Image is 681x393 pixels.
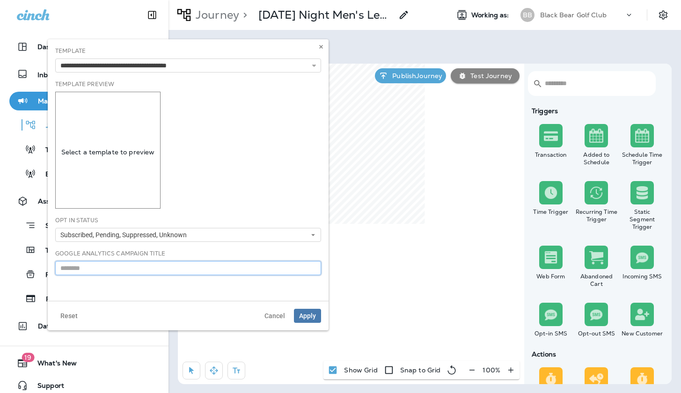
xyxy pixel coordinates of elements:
button: Data [9,317,159,335]
div: Incoming SMS [621,273,663,280]
p: Assets [38,197,60,205]
div: Opt-in SMS [530,330,572,337]
button: Segments [9,215,159,235]
p: Show Grid [344,366,377,374]
button: PublishJourney [375,68,446,83]
button: File Manager [9,264,159,284]
label: Template [55,47,86,55]
p: Select a template to preview [56,148,160,156]
div: Static Segment Trigger [621,208,663,231]
div: Abandoned Cart [576,273,618,288]
div: Tuesday Night Men's League 2025 - September [258,8,393,22]
p: 100 % [483,366,500,374]
p: Dashboard [37,43,73,51]
span: Apply [299,313,316,319]
button: Forms [9,289,159,308]
p: Inbox [37,69,114,79]
span: Support [28,382,64,393]
button: 19What's New [9,354,159,372]
p: File Manager [36,271,88,280]
label: Opt In Status [55,217,98,224]
div: Time Trigger [530,208,572,216]
p: Publish Journey [388,72,442,80]
span: Cancel [264,313,285,319]
button: Settings [655,7,672,23]
button: Cancel [259,309,290,323]
div: Recurring Time Trigger [576,208,618,223]
p: Snap to Grid [400,366,441,374]
p: Segments [36,222,78,231]
div: New Customer [621,330,663,337]
button: Marketing [9,92,159,110]
div: Web Form [530,273,572,280]
div: Schedule Time Trigger [621,151,663,166]
p: Data [38,322,54,330]
button: Text Broadcasts [9,139,159,159]
p: Email Broadcasts [36,170,101,179]
span: 19 [22,353,34,362]
label: Google Analytics Campaign Title [55,250,165,257]
div: Opt-out SMS [576,330,618,337]
button: Test Journey [451,68,520,83]
div: Triggers [528,107,665,115]
div: Actions [528,350,665,358]
button: Subscribed, Pending, Suppressed, Unknown [55,228,321,242]
button: Templates [9,240,159,260]
button: InboxUPGRADE🔒 [9,65,159,83]
button: Collapse Sidebar [139,6,165,24]
button: Dashboard [9,37,159,56]
button: Email Broadcasts [9,164,159,183]
span: What's New [28,359,77,371]
p: Journey [192,8,239,22]
button: Reset [55,309,83,323]
p: Journeys [37,122,75,131]
p: Text Broadcasts [36,146,97,155]
label: Template Preview [55,80,114,88]
p: Black Bear Golf Club [540,11,607,19]
span: Working as: [471,11,511,19]
p: Marketing [38,97,71,105]
div: BB [520,8,535,22]
div: Transaction [530,151,572,159]
button: Assets [9,192,159,211]
p: Test Journey [467,72,512,80]
button: Journeys [9,115,159,135]
p: Templates [36,247,79,255]
div: Added to Schedule [576,151,618,166]
button: Apply [294,309,321,323]
p: Forms [37,295,66,304]
p: > [239,8,247,22]
p: [DATE] Night Men's League 2025 - September [258,8,393,22]
span: Reset [60,313,78,319]
span: Subscribed, Pending, Suppressed, Unknown [60,231,190,239]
